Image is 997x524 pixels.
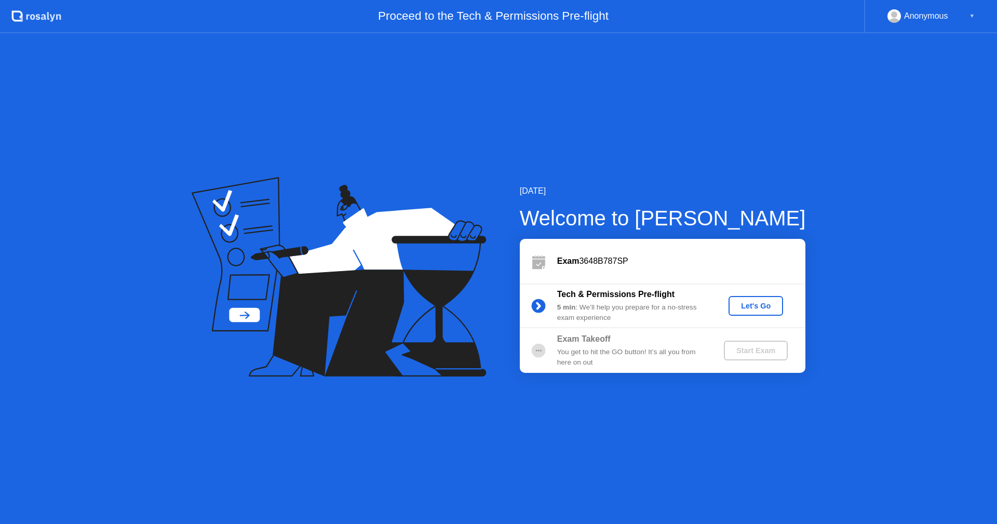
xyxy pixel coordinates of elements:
button: Let's Go [729,296,783,316]
b: 5 min [557,303,576,311]
b: Exam [557,257,580,265]
div: You get to hit the GO button! It’s all you from here on out [557,347,707,368]
div: Welcome to [PERSON_NAME] [520,203,806,234]
button: Start Exam [724,341,788,360]
b: Tech & Permissions Pre-flight [557,290,675,299]
div: [DATE] [520,185,806,197]
div: 3648B787SP [557,255,805,267]
b: Exam Takeoff [557,334,611,343]
div: : We’ll help you prepare for a no-stress exam experience [557,302,707,324]
div: Anonymous [904,9,948,23]
div: ▼ [969,9,975,23]
div: Start Exam [728,346,784,355]
div: Let's Go [733,302,779,310]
